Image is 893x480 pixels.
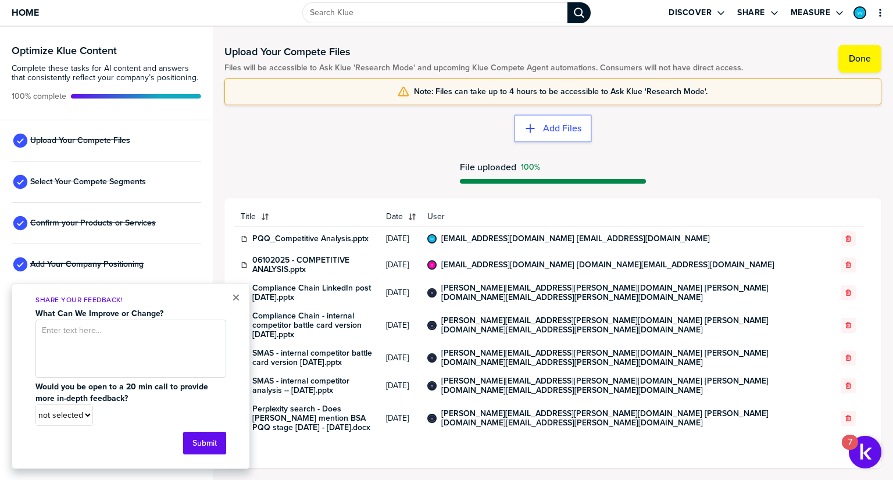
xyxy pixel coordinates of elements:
[855,8,865,18] img: 77dda7b691f669cd1a54637a9fef8f2a-sml.png
[35,381,210,404] strong: Would you be open to a 20 min call to provide more in-depth feedback?
[252,349,372,367] a: SMAS - internal competitor battle card version [DATE].pptx
[521,163,540,172] span: Success
[427,212,827,221] span: User
[224,45,743,59] h1: Upload Your Compete Files
[441,349,827,367] a: [PERSON_NAME][EMAIL_ADDRESS][PERSON_NAME][DOMAIN_NAME] [PERSON_NAME][DOMAIN_NAME][EMAIL_ADDRESS][...
[427,234,437,243] div: vmarques@onceforall.com vmarques@onceforall.com
[252,256,372,274] a: 06102025 - COMPETITIVE ANALYSIS.pptx
[12,64,201,83] span: Complete these tasks for AI content and answers that consistently reflect your company’s position...
[848,442,852,457] div: 7
[853,6,866,19] div: vmarques@onceforall.com vmarques@onceforall.com
[12,8,39,17] span: Home
[428,322,435,329] img: 4a9e564200798bc4d0cbc3d13259242e-sml.png
[386,381,414,391] span: [DATE]
[428,235,435,242] img: 77dda7b691f669cd1a54637a9fef8f2a-sml.png
[849,53,871,65] label: Done
[30,177,146,187] span: Select Your Compete Segments
[428,262,435,268] img: e5595095cb78196d5fd96d1a7e7e6a1b-sml.png
[30,218,156,228] span: Confirm your Products or Services
[460,162,516,172] span: File uploaded
[183,432,226,454] button: Submit
[386,260,414,270] span: [DATE]
[441,284,827,302] a: [PERSON_NAME][EMAIL_ADDRESS][PERSON_NAME][DOMAIN_NAME] [PERSON_NAME][DOMAIN_NAME][EMAIL_ADDRESS][...
[386,353,414,363] span: [DATE]
[441,409,827,428] a: [PERSON_NAME][EMAIL_ADDRESS][PERSON_NAME][DOMAIN_NAME] [PERSON_NAME][DOMAIN_NAME][EMAIL_ADDRESS][...
[428,382,435,389] img: 4a9e564200798bc4d0cbc3d13259242e-sml.png
[427,414,437,423] div: ralph.bullock@onceforall.com ralph.bullock@onceforall.com
[232,291,240,305] button: Close
[12,45,201,56] h3: Optimize Klue Content
[669,8,712,18] label: Discover
[30,260,144,269] span: Add Your Company Positioning
[224,63,743,73] span: Files will be accessible to Ask Klue 'Research Mode' and upcoming Klue Compete Agent automations....
[737,8,765,18] label: Share
[852,5,867,20] a: Edit Profile
[35,307,163,320] strong: What Can We Improve or Change?
[252,377,372,395] a: SMAS - internal competitor analysis -- [DATE].pptx
[302,2,567,23] input: Search Klue
[252,311,372,339] a: Compliance Chain - internal competitor battle card version [DATE].pptx
[427,353,437,363] div: ralph.bullock@onceforall.com ralph.bullock@onceforall.com
[543,123,581,134] label: Add Files
[441,260,774,270] a: [EMAIL_ADDRESS][DOMAIN_NAME] [DOMAIN_NAME][EMAIL_ADDRESS][DOMAIN_NAME]
[414,87,708,96] span: Note: Files can take up to 4 hours to be accessible to Ask Klue 'Research Mode'.
[428,415,435,422] img: 4a9e564200798bc4d0cbc3d13259242e-sml.png
[427,260,437,270] div: thibaud.simon@onceforall.com thibaud.simon@onceforall.com
[428,354,435,361] img: 4a9e564200798bc4d0cbc3d13259242e-sml.png
[12,92,66,101] span: Active
[427,381,437,391] div: ralph.bullock@onceforall.com ralph.bullock@onceforall.com
[441,234,710,243] a: [EMAIL_ADDRESS][DOMAIN_NAME] [EMAIL_ADDRESS][DOMAIN_NAME]
[386,234,414,243] span: [DATE]
[427,288,437,298] div: ralph.bullock@onceforall.com ralph.bullock@onceforall.com
[849,436,881,468] button: Open Resource Center, 7 new notifications
[386,414,414,423] span: [DATE]
[386,288,414,298] span: [DATE]
[252,404,372,432] a: Perplexity search - Does [PERSON_NAME] mention BSA PQQ stage [DATE] - [DATE].docx
[428,289,435,296] img: 4a9e564200798bc4d0cbc3d13259242e-sml.png
[30,136,130,145] span: Upload Your Compete Files
[35,295,226,305] p: Share Your Feedback!
[386,321,414,330] span: [DATE]
[441,377,827,395] a: [PERSON_NAME][EMAIL_ADDRESS][PERSON_NAME][DOMAIN_NAME] [PERSON_NAME][DOMAIN_NAME][EMAIL_ADDRESS][...
[241,212,256,221] span: Title
[386,212,403,221] span: Date
[252,284,372,302] a: Compliance Chain LinkedIn post [DATE].pptx
[427,321,437,330] div: ralph.bullock@onceforall.com ralph.bullock@onceforall.com
[791,8,831,18] label: Measure
[567,2,591,23] div: Search Klue
[252,234,369,243] a: PQQ_Competitive Analysis.pptx
[441,316,827,335] a: [PERSON_NAME][EMAIL_ADDRESS][PERSON_NAME][DOMAIN_NAME] [PERSON_NAME][DOMAIN_NAME][EMAIL_ADDRESS][...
